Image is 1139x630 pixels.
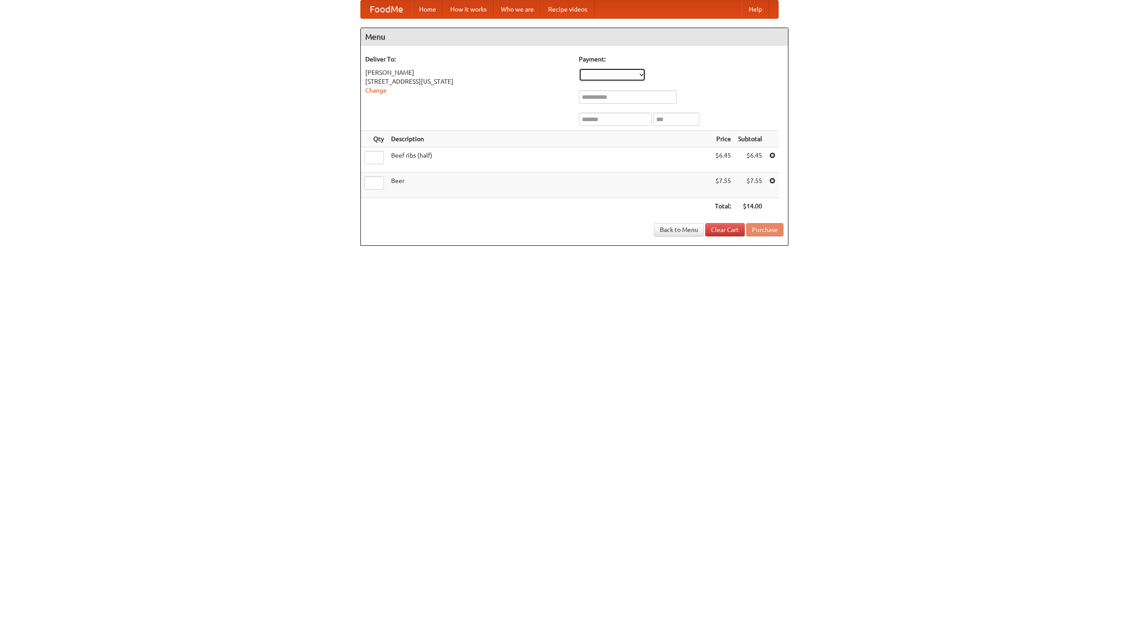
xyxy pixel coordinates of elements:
[705,223,745,236] a: Clear Cart
[541,0,594,18] a: Recipe videos
[735,147,766,173] td: $6.45
[735,173,766,198] td: $7.55
[654,223,704,236] a: Back to Menu
[443,0,494,18] a: How it works
[579,55,784,64] h5: Payment:
[711,131,735,147] th: Price
[711,147,735,173] td: $6.45
[494,0,541,18] a: Who we are
[735,131,766,147] th: Subtotal
[711,198,735,215] th: Total:
[735,198,766,215] th: $14.00
[365,68,570,77] div: [PERSON_NAME]
[365,87,387,94] a: Change
[365,77,570,86] div: [STREET_ADDRESS][US_STATE]
[361,0,412,18] a: FoodMe
[746,223,784,236] button: Purchase
[742,0,769,18] a: Help
[412,0,443,18] a: Home
[361,131,388,147] th: Qty
[388,131,711,147] th: Description
[388,173,711,198] td: Beer
[388,147,711,173] td: Beef ribs (half)
[365,55,570,64] h5: Deliver To:
[711,173,735,198] td: $7.55
[361,28,788,46] h4: Menu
